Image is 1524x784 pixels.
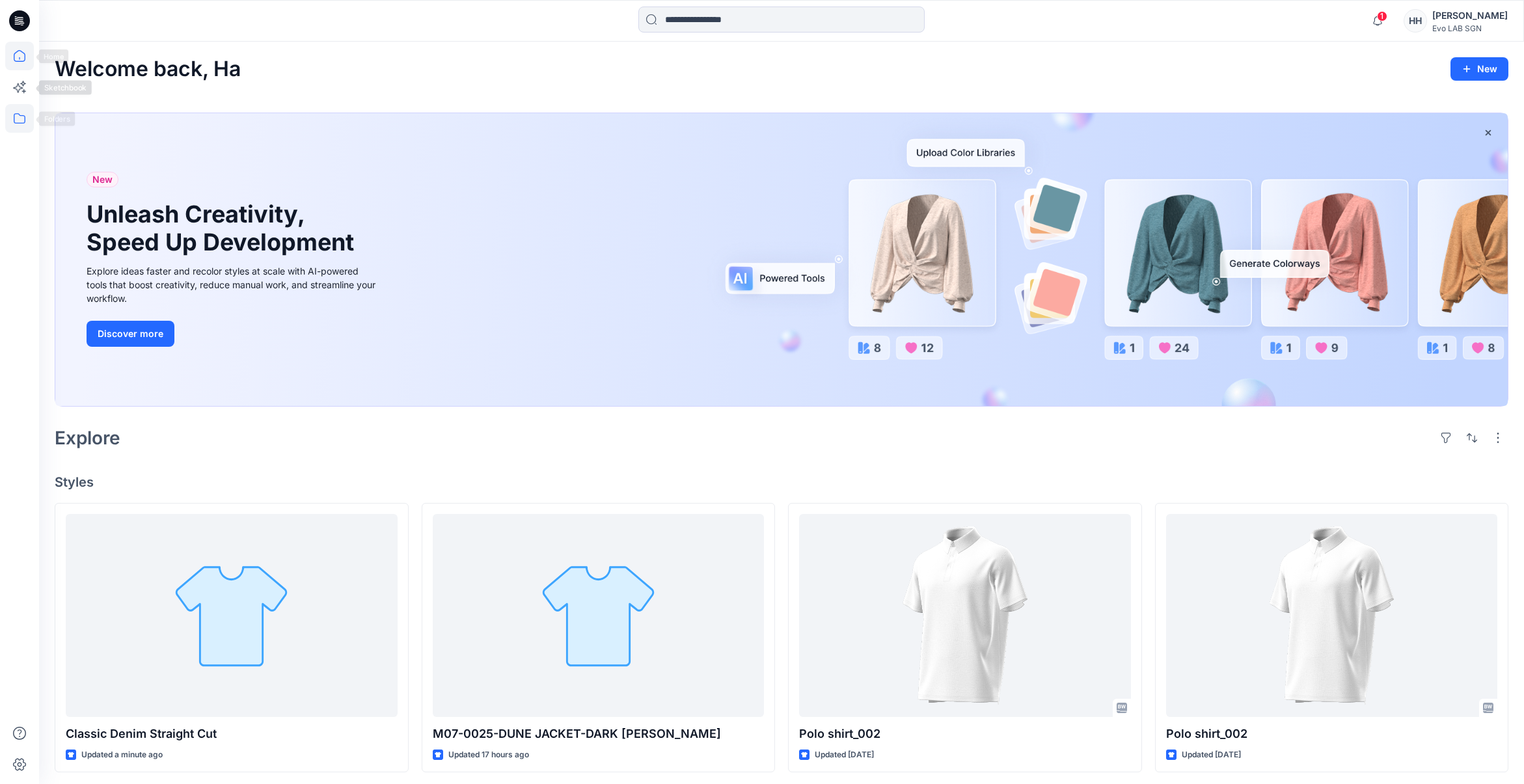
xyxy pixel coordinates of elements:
[1377,11,1387,21] span: 1
[66,514,398,717] a: Classic Denim Straight Cut
[87,264,379,305] div: Explore ideas faster and recolor styles at scale with AI-powered tools that boost creativity, red...
[81,748,163,762] p: Updated a minute ago
[92,172,113,187] span: New
[1166,514,1498,717] a: Polo shirt_002
[66,725,398,743] p: Classic Denim Straight Cut
[448,748,529,762] p: Updated 17 hours ago
[55,474,1508,490] h4: Styles
[433,725,765,743] p: M07-0025-DUNE JACKET-DARK [PERSON_NAME]
[433,514,765,717] a: M07-0025-DUNE JACKET-DARK LODEN
[1404,9,1427,33] div: HH
[87,200,360,256] h1: Unleash Creativity, Speed Up Development
[87,321,379,347] a: Discover more
[1432,8,1508,23] div: [PERSON_NAME]
[1432,23,1508,33] div: Evo LAB SGN
[815,748,874,762] p: Updated [DATE]
[1166,725,1498,743] p: Polo shirt_002
[55,57,241,81] h2: Welcome back, Ha
[55,427,120,448] h2: Explore
[799,725,1131,743] p: Polo shirt_002
[1450,57,1508,81] button: New
[1182,748,1241,762] p: Updated [DATE]
[87,321,174,347] button: Discover more
[799,514,1131,717] a: Polo shirt_002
